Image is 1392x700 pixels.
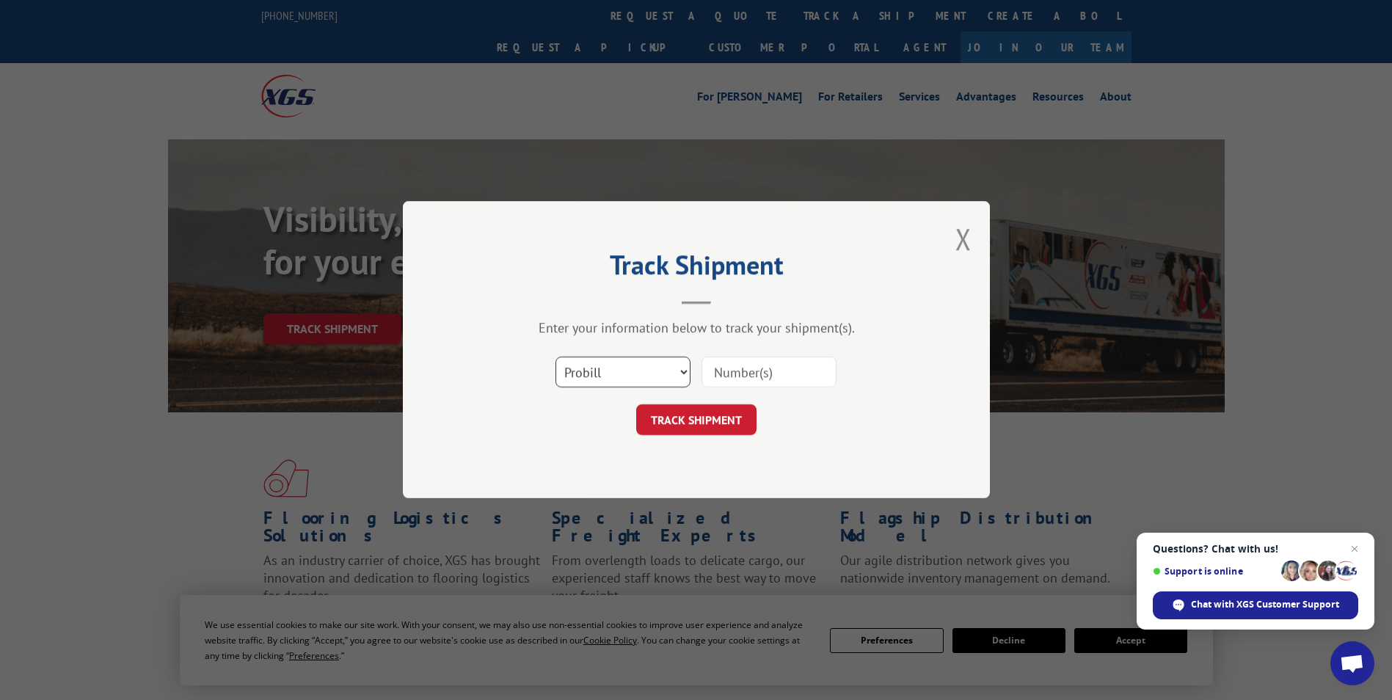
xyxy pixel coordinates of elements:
[702,357,837,388] input: Number(s)
[1153,543,1358,555] span: Questions? Chat with us!
[1153,591,1358,619] div: Chat with XGS Customer Support
[476,255,917,282] h2: Track Shipment
[1191,598,1339,611] span: Chat with XGS Customer Support
[1153,566,1276,577] span: Support is online
[1330,641,1374,685] div: Open chat
[955,219,972,258] button: Close modal
[1346,540,1363,558] span: Close chat
[636,405,757,436] button: TRACK SHIPMENT
[476,320,917,337] div: Enter your information below to track your shipment(s).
